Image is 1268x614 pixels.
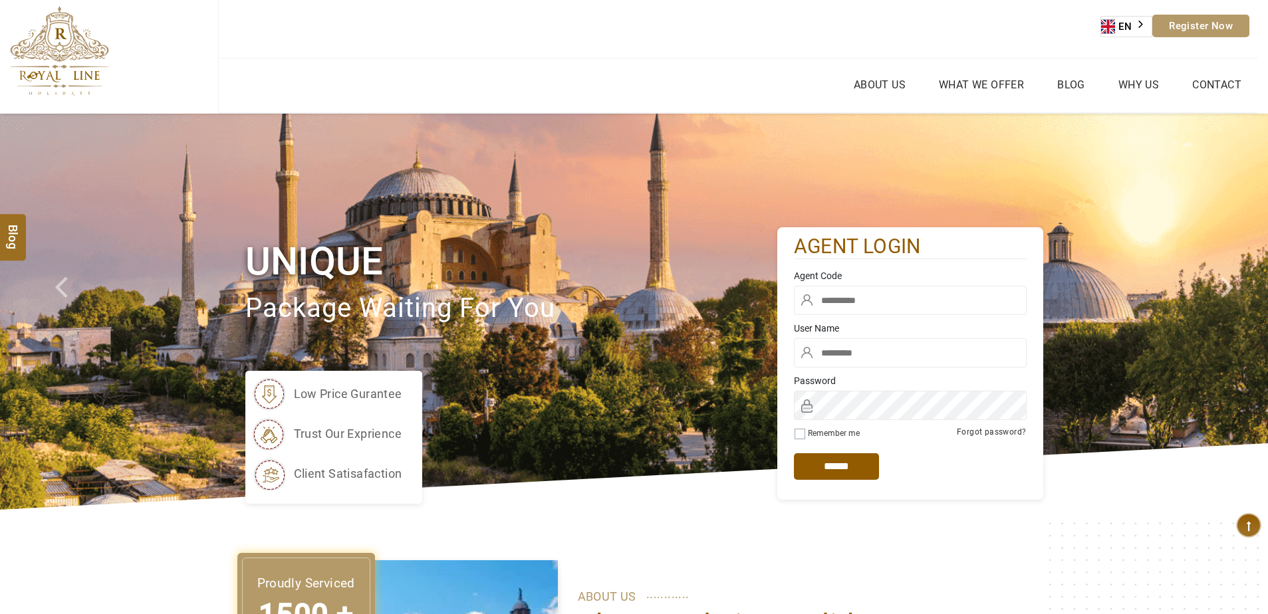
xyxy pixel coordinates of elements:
[252,417,402,451] li: trust our exprience
[5,225,22,236] span: Blog
[794,269,1027,282] label: Agent Code
[1100,16,1152,37] aside: Language selected: English
[794,322,1027,335] label: User Name
[1101,17,1152,37] a: EN
[936,75,1027,94] a: What we Offer
[245,237,777,286] h1: Unique
[245,286,777,331] p: package waiting for you
[1189,75,1245,94] a: Contact
[1205,114,1268,510] a: Check next image
[1152,15,1249,37] a: Register Now
[957,427,1026,437] a: Forgot password?
[646,584,690,604] span: ............
[1100,16,1152,37] div: Language
[794,234,1027,260] h2: agent login
[10,6,109,96] img: The Royal Line Holidays
[252,377,402,411] li: low price gurantee
[38,114,101,510] a: Check next prev
[808,429,860,438] label: Remember me
[794,374,1027,387] label: Password
[1115,75,1162,94] a: Why Us
[252,457,402,490] li: client satisafaction
[850,75,909,94] a: About Us
[578,587,1023,607] p: ABOUT US
[1054,75,1088,94] a: Blog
